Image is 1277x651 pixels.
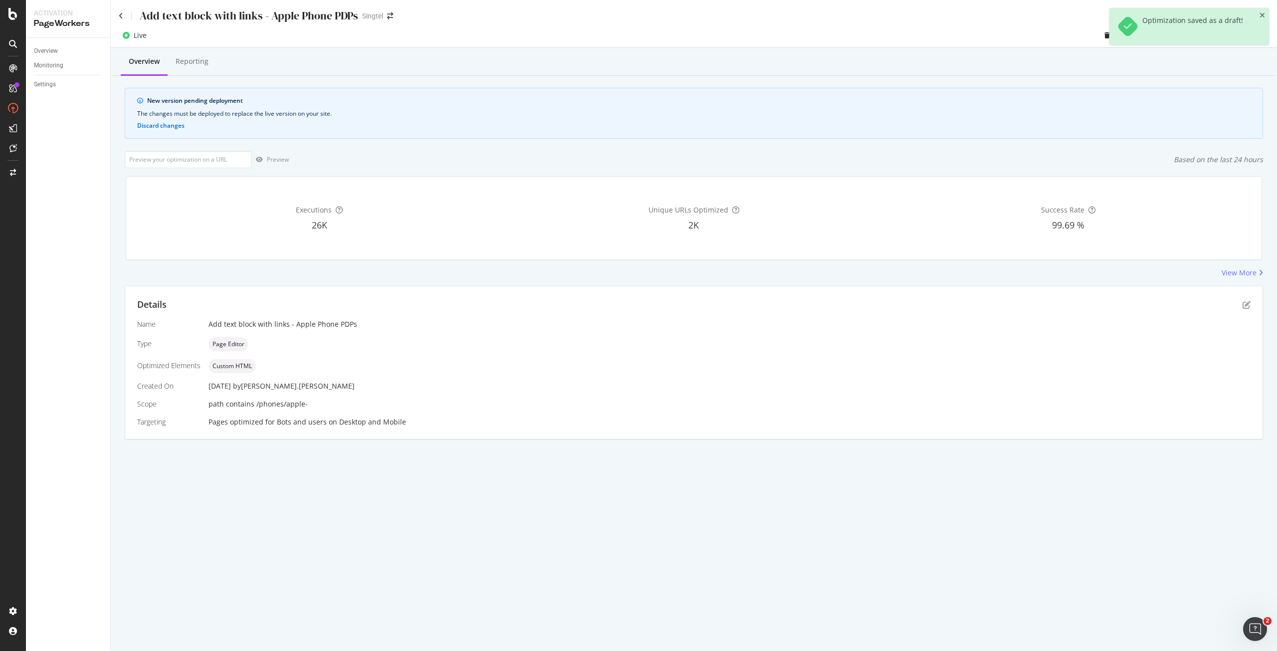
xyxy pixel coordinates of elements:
div: Reporting [176,56,209,66]
div: arrow-right-arrow-left [387,12,393,19]
div: New version pending deployment [147,96,1251,105]
div: Preview [267,155,289,164]
div: Optimization saved as a draft! [1142,16,1243,37]
a: Overview [34,46,103,56]
div: The changes must be deployed to replace the live version on your site. [137,109,1251,118]
span: Success Rate [1041,205,1084,215]
div: Singtel [362,11,383,21]
div: Optimized Elements [137,361,201,371]
div: Pages optimized for on [209,417,1251,427]
div: Based on the last 24 hours [1174,155,1263,165]
div: neutral label [209,359,256,373]
a: Click to go back [119,12,123,19]
div: Overview [34,46,58,56]
button: Discard changes [137,122,185,129]
div: Name [137,319,201,329]
a: View More [1222,268,1263,278]
div: Details [137,298,167,311]
span: 99.69 % [1052,219,1084,231]
iframe: Intercom live chat [1243,617,1267,641]
span: Unique URLs Optimized [648,205,728,215]
div: pen-to-square [1243,301,1251,309]
div: Overview [129,56,160,66]
span: 2 [1264,617,1272,625]
div: Settings [34,79,56,90]
div: Activation [34,8,102,18]
div: Desktop and Mobile [339,417,406,427]
div: Type [137,339,201,349]
div: [DATE] [209,381,1251,391]
div: Monitoring [34,60,63,71]
div: Add text block with links - Apple Phone PDPs [140,8,358,23]
div: close toast [1260,12,1265,19]
div: Add text block with links - Apple Phone PDPs [209,319,1251,329]
span: path contains /phones/apple- [209,399,308,409]
a: Monitoring [34,60,103,71]
div: Scope [137,399,201,409]
button: Delete [1100,27,1132,43]
div: neutral label [209,337,248,351]
div: View More [1222,268,1257,278]
div: Created On [137,381,201,391]
div: PageWorkers [34,18,102,29]
input: Preview your optimization on a URL [125,151,252,168]
span: Executions [296,205,332,215]
button: Preview [252,152,289,168]
a: Settings [34,79,103,90]
div: Bots and users [277,417,327,427]
span: 26K [312,219,327,231]
div: Live [134,30,147,40]
div: Targeting [137,417,201,427]
div: by [PERSON_NAME].[PERSON_NAME] [233,381,355,391]
div: info banner [125,88,1263,139]
span: Custom HTML [213,363,252,369]
span: Page Editor [213,341,244,347]
span: 2K [688,219,699,231]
